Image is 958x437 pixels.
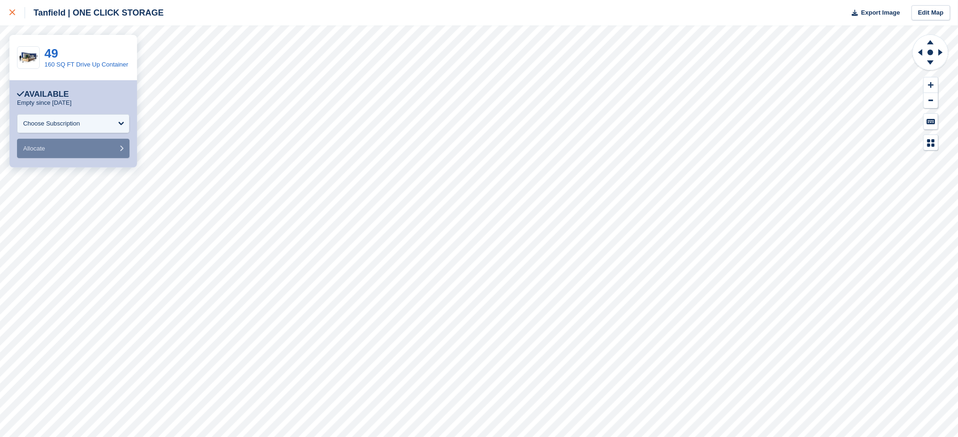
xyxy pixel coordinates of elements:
a: 49 [44,46,58,60]
span: Export Image [861,8,900,17]
button: Zoom In [924,77,938,93]
button: Zoom Out [924,93,938,109]
a: 160 SQ FT Drive Up Container [44,61,129,68]
div: Choose Subscription [23,119,80,128]
p: Empty since [DATE] [17,99,71,107]
button: Export Image [846,5,900,21]
div: Available [17,90,69,99]
div: Tanfield | ONE CLICK STORAGE [25,7,164,18]
a: Edit Map [912,5,950,21]
button: Keyboard Shortcuts [924,114,938,129]
img: 20-ft-container%20(43).jpg [17,50,39,66]
button: Map Legend [924,135,938,151]
span: Allocate [23,145,45,152]
button: Allocate [17,139,129,158]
